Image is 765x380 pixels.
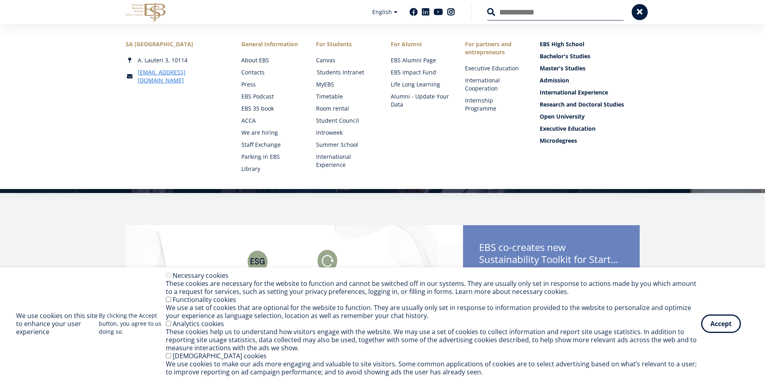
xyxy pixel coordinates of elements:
[540,137,640,145] a: Microdegrees
[479,253,624,265] span: Sustainability Toolkit for Startups
[540,88,640,97] a: International Experience
[241,56,300,64] a: About EBS
[540,76,640,84] a: Admission
[173,295,236,304] label: Functionality cookies
[465,76,524,92] a: International Cooperation
[241,153,300,161] a: Parking in EBS
[241,165,300,173] a: Library
[166,279,701,296] div: These cookies are necessary for the website to function and cannot be switched off in our systems...
[166,360,701,376] div: We use cookies to make our ads more engaging and valuable to site visitors. Some common applicati...
[316,117,375,125] a: Student Council
[173,319,224,328] label: Analytics cookies
[241,129,300,137] a: We are hiring
[391,80,449,88] a: Life Long Learning
[241,68,300,76] a: Contacts
[316,129,375,137] a: Introweek
[138,68,226,84] a: [EMAIL_ADDRESS][DOMAIN_NAME]
[241,80,300,88] a: Press
[422,8,430,16] a: Linkedin
[391,68,449,76] a: EBS Impact Fund
[316,40,375,48] a: For Students
[465,40,524,56] span: For partners and entrepreneurs
[391,56,449,64] a: EBS Alumni Page
[540,101,640,109] a: Research and Doctoral Studies
[540,113,640,121] a: Open University
[166,328,701,352] div: These cookies help us to understand how visitors engage with the website. We may use a set of coo...
[126,56,226,64] div: A. Lauteri 3, 10114
[166,304,701,320] div: We use a set of cookies that are optional for the website to function. They are usually only set ...
[241,92,300,101] a: EBS Podcast
[447,8,455,16] a: Instagram
[540,52,640,60] a: Bachelor's Studies
[173,351,267,360] label: [DEMOGRAPHIC_DATA] cookies
[173,271,228,280] label: Necessary cookies
[16,312,99,336] h2: We use cookies on this site to enhance your user experience
[126,40,226,48] div: SA [GEOGRAPHIC_DATA]
[540,64,640,72] a: Master's Studies
[540,40,640,48] a: EBS High School
[410,8,418,16] a: Facebook
[701,314,741,333] button: Accept
[391,92,449,109] a: Alumni - Update Your Data
[316,141,375,149] a: Summer School
[465,64,524,72] a: Executive Education
[317,68,375,76] a: Students Intranet
[391,40,449,48] span: For Alumni
[316,56,375,64] a: Canvas
[434,8,443,16] a: Youtube
[316,92,375,101] a: Timetable
[316,80,375,88] a: MyEBS
[99,312,166,336] p: By clicking the Accept button, you agree to us doing so.
[126,225,463,378] img: Startup toolkit image
[241,40,300,48] span: General Information
[241,105,300,113] a: EBS 35 book
[540,125,640,133] a: Executive Education
[479,241,624,268] span: EBS co-creates new
[316,105,375,113] a: Room rental
[241,117,300,125] a: ACCA
[465,97,524,113] a: Internship Programme
[316,153,375,169] a: International Experience
[241,141,300,149] a: Staff Exchange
